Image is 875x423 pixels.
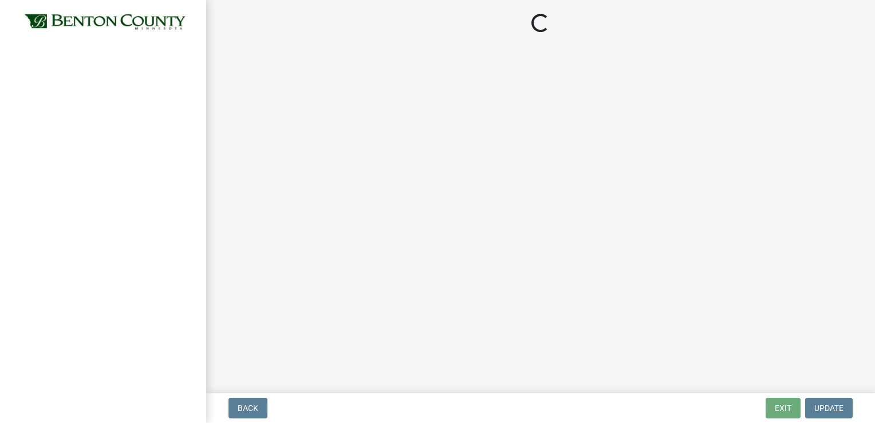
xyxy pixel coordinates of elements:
[814,404,844,413] span: Update
[238,404,258,413] span: Back
[228,398,267,418] button: Back
[805,398,853,418] button: Update
[23,12,188,33] img: Benton County, Minnesota
[766,398,801,418] button: Exit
